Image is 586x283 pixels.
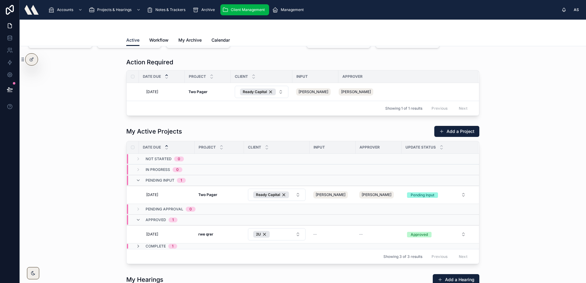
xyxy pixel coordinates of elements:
span: Pending Input [146,178,174,183]
h1: My Active Projects [126,127,182,136]
div: 0 [178,157,180,161]
h1: Action Required [126,58,173,66]
a: Select Button [234,85,289,98]
span: Accounts [57,7,73,12]
span: Projects & Hearings [97,7,131,12]
span: Showing 1 of 1 results [385,106,422,111]
a: Management [270,4,308,15]
span: [DATE] [146,192,158,197]
span: Active [126,37,139,43]
span: Not Started [146,157,172,161]
a: [PERSON_NAME] [313,190,352,200]
span: 2U [256,232,261,237]
span: Archive [201,7,215,12]
span: Input [314,145,325,150]
a: Select Button [248,228,306,241]
a: Calendar [211,35,230,47]
span: Complete [146,244,166,249]
span: Client [248,145,261,150]
span: Project [189,74,206,79]
span: -- [313,232,317,237]
a: [PERSON_NAME] [296,87,335,97]
strong: rwe qrer [198,232,213,236]
span: Client Management [231,7,265,12]
span: [PERSON_NAME] [341,89,371,94]
button: Unselect 1007 [253,191,289,198]
span: Approver [342,74,363,79]
span: Calendar [211,37,230,43]
button: Select Button [248,189,306,201]
a: -- [359,232,398,237]
strong: Two Pager [188,89,207,94]
a: Select Button [248,188,306,201]
a: Projects & Hearings [87,4,144,15]
div: 0 [189,207,192,212]
span: [PERSON_NAME] [299,89,328,94]
span: [PERSON_NAME] [316,192,345,197]
div: 1 [172,217,174,222]
div: Approved [411,232,428,237]
a: Two Pager [188,89,227,94]
a: [PERSON_NAME] [339,87,471,97]
span: Approved [146,217,166,222]
span: Ready Capital [256,192,280,197]
a: Client Management [220,4,269,15]
a: My Archive [178,35,202,47]
div: 1 [172,244,173,249]
button: Unselect 1007 [240,89,276,95]
img: App logo [25,5,39,15]
span: -- [359,232,363,237]
button: Unselect 730 [253,231,270,238]
button: Select Button [402,189,471,200]
span: In Progress [146,167,170,172]
a: [DATE] [146,192,191,197]
a: Accounts [47,4,86,15]
span: My Archive [178,37,202,43]
a: rwe qrer [198,232,240,237]
span: Showing 3 of 3 results [383,254,422,259]
button: Add a Project [434,126,479,137]
button: Select Button [235,86,288,98]
span: Approver [360,145,380,150]
a: Select Button [402,189,471,201]
button: Select Button [402,229,471,240]
a: Two Pager [198,192,240,197]
span: Date Due [143,145,161,150]
button: Select Button [248,228,306,240]
span: Management [281,7,304,12]
span: AS [574,7,579,12]
div: Pending Input [411,192,434,198]
strong: Two Pager [198,192,217,197]
span: Project [199,145,216,150]
span: [DATE] [146,89,158,94]
a: [DATE] [146,89,181,94]
a: Archive [191,4,219,15]
span: Update Status [405,145,436,150]
a: -- [313,232,352,237]
span: Input [296,74,308,79]
span: [PERSON_NAME] [362,192,391,197]
span: Notes & Trackers [155,7,185,12]
span: Client [235,74,248,79]
div: scrollable content [44,3,561,17]
span: Date Due [143,74,161,79]
a: Notes & Trackers [145,4,190,15]
a: Workflow [149,35,169,47]
span: Ready Capital [243,89,267,94]
span: Pending Approval [146,207,183,212]
span: [DATE] [146,232,158,237]
div: 0 [176,167,179,172]
span: Workflow [149,37,169,43]
a: [DATE] [146,232,191,237]
div: 1 [181,178,182,183]
a: Active [126,35,139,46]
a: [PERSON_NAME] [359,190,398,200]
